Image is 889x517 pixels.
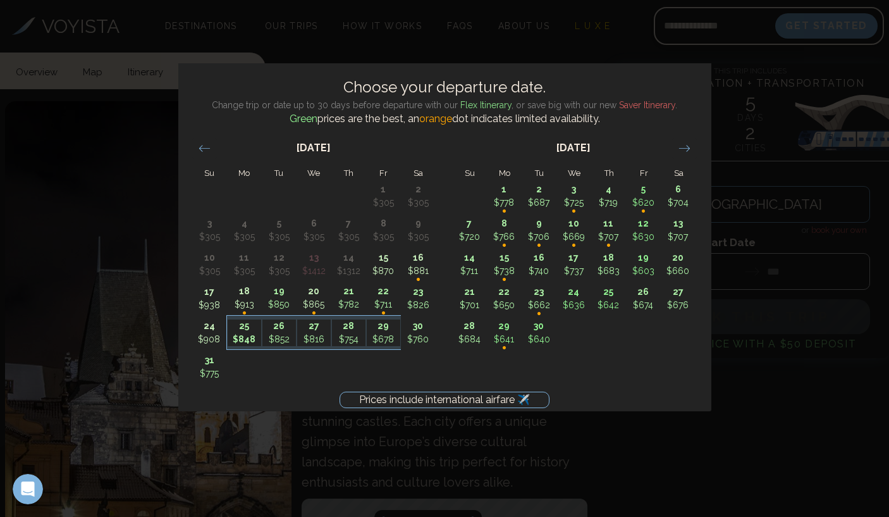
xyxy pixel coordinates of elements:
td: Choose Tuesday, September 9, 2025 as your check-out date. It’s available. [522,213,556,247]
p: $870 [367,265,400,278]
p: 14 [332,251,365,265]
p: 13 [661,217,695,230]
p: $938 [193,299,226,312]
td: Choose Sunday, August 24, 2025 as your check-out date. It’s available. [192,316,227,350]
td: Choose Sunday, August 17, 2025 as your check-out date. It’s available. [192,282,227,316]
p: $760 [402,333,435,346]
p: $620 [627,196,660,209]
p: $865 [297,298,331,311]
p: • [557,197,591,225]
td: Not available. Saturday, August 2, 2025 [401,179,436,213]
p: 28 [453,320,486,333]
td: Choose Monday, August 18, 2025 as your check-out date. It’s available. [227,282,262,316]
td: Choose Wednesday, September 10, 2025 as your check-out date. It’s available. [556,213,591,247]
p: $913 [228,298,261,311]
td: Choose Thursday, September 11, 2025 as your check-out date. It’s available. [591,213,626,247]
small: Tu [274,168,283,178]
p: • [487,265,521,294]
td: Choose Thursday, August 28, 2025 as your check-out date. It’s available. [331,316,366,350]
p: $683 [592,265,625,278]
td: Choose Monday, September 1, 2025 as your check-out date. It’s available. [487,179,522,213]
span: Green [290,113,317,125]
p: 26 [627,285,660,299]
td: Choose Sunday, August 31, 2025 as your check-out date. It’s available. [192,350,227,384]
p: 3 [193,217,226,230]
td: Choose Saturday, August 23, 2025 as your check-out date. It’s available. [401,282,436,316]
td: Choose Sunday, September 14, 2025 as your check-out date. It’s available. [452,247,487,282]
td: Choose Saturday, August 16, 2025 as your check-out date. It’s available. [401,247,436,282]
p: 21 [453,285,486,299]
td: Choose Sunday, September 28, 2025 as your check-out date. It’s available. [452,316,487,350]
p: • [522,299,556,328]
span: prices are the best, an dot indicates limited availability. [290,113,600,125]
td: Choose Saturday, September 6, 2025 as your check-out date. It’s available. [661,179,696,213]
p: $305 [193,230,226,244]
td: Choose Friday, September 12, 2025 as your check-out date. It’s available. [626,213,661,247]
td: Not available. Thursday, August 7, 2025 [331,213,366,247]
p: $305 [367,196,400,209]
p: $678 [367,333,400,346]
td: Choose Friday, August 15, 2025 as your check-out date. It’s available. [366,247,401,282]
td: Choose Saturday, September 13, 2025 as your check-out date. It’s available. [661,213,696,247]
td: Choose Monday, September 15, 2025 as your check-out date. It’s available. [487,247,522,282]
p: $684 [453,333,486,346]
td: Not available. Wednesday, August 13, 2025 [297,247,331,282]
p: 19 [627,251,660,265]
p: $305 [193,265,226,278]
p: 2 [402,183,435,196]
p: 10 [193,251,226,265]
td: Not available. Sunday, August 3, 2025 [192,213,227,247]
p: $719 [592,196,625,209]
div: Move forward to switch to the next month. [672,138,697,159]
td: Not available. Friday, August 8, 2025 [366,213,401,247]
p: • [487,333,521,362]
td: Choose Saturday, August 30, 2025 as your check-out date. It’s available. [401,316,436,350]
p: 19 [262,285,296,298]
p: $881 [402,265,435,278]
p: $848 [228,333,261,346]
p: $603 [627,265,660,278]
p: $1412 [297,265,331,278]
td: Not available. Tuesday, August 12, 2025 [262,247,297,282]
p: 9 [522,217,556,230]
p: 4 [228,217,261,230]
p: 7 [332,217,365,230]
small: Sa [674,168,684,178]
td: Choose Thursday, September 4, 2025 as your check-out date. It’s available. [591,179,626,213]
p: $737 [557,265,591,278]
p: 6 [297,217,331,230]
p: 3 [557,183,591,196]
p: $754 [332,333,365,346]
td: Choose Friday, September 19, 2025 as your check-out date. It’s available. [626,247,661,282]
p: $766 [487,230,521,244]
span: Flex Itinerary [460,100,512,110]
p: $738 [487,265,521,278]
p: • [402,265,435,294]
small: We [568,168,580,178]
p: $687 [522,196,556,209]
p: 23 [522,285,556,299]
td: Choose Thursday, September 25, 2025 as your check-out date. It’s available. [591,282,626,316]
td: Not available. Tuesday, August 5, 2025 [262,213,297,247]
p: • [487,231,521,259]
p: $305 [402,230,435,244]
p: $662 [522,299,556,312]
p: 14 [453,251,486,265]
td: Choose Tuesday, August 26, 2025 as your check-out date. It’s available. [262,316,297,350]
p: $305 [367,230,400,244]
p: 29 [487,320,521,333]
td: Choose Friday, August 22, 2025 as your check-out date. It’s available. [366,282,401,316]
p: 1 [487,183,521,196]
p: 18 [228,285,261,298]
p: 6 [661,183,695,196]
p: $642 [592,299,625,312]
div: Move backward to switch to the previous month. [192,138,217,159]
p: 30 [402,320,435,333]
p: $305 [262,265,296,278]
p: $782 [332,298,365,311]
span: Saver Itinerary [619,100,675,110]
p: 13 [297,251,331,265]
td: Not available. Sunday, August 10, 2025 [192,247,227,282]
p: 20 [297,285,331,298]
p: $816 [297,333,331,346]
